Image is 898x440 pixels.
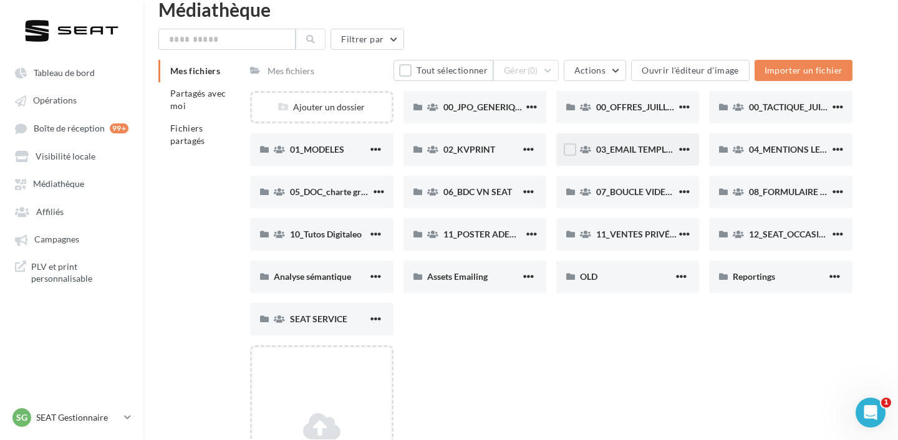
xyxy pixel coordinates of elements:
[290,313,347,324] span: SEAT SERVICE
[170,123,205,146] span: Fichiers partagés
[393,60,493,81] button: Tout sélectionner
[596,102,703,112] span: 00_OFFRES_JUILLET AOÛT
[564,60,626,81] button: Actions
[290,144,344,155] span: 01_MODELES
[36,411,119,424] p: SEAT Gestionnaire
[755,60,853,81] button: Importer un fichier
[268,65,314,77] div: Mes fichiers
[443,144,495,155] span: 02_KVPRINT
[7,61,136,84] a: Tableau de bord
[34,67,95,78] span: Tableau de bord
[7,256,136,290] a: PLV et print personnalisable
[631,60,749,81] button: Ouvrir l'éditeur d'image
[856,398,886,428] iframe: Intercom live chat
[170,65,220,76] span: Mes fichiers
[31,261,128,285] span: PLV et print personnalisable
[7,145,136,167] a: Visibilité locale
[7,227,136,250] a: Campagnes
[443,102,584,112] span: 00_JPO_GENERIQUE IBIZA ARONA
[749,229,890,239] span: 12_SEAT_OCCASIONS_GARANTIES
[34,234,79,245] span: Campagnes
[580,271,597,282] span: OLD
[7,172,136,194] a: Médiathèque
[493,60,559,81] button: Gérer(0)
[36,151,95,161] span: Visibilité locale
[7,117,136,140] a: Boîte de réception 99+
[331,29,404,50] button: Filtrer par
[7,88,136,111] a: Opérations
[110,123,128,133] div: 99+
[443,229,545,239] span: 11_POSTER ADEME SEAT
[596,144,704,155] span: 03_EMAIL TEMPLATE SEAT
[574,65,606,75] span: Actions
[34,123,105,133] span: Boîte de réception
[33,95,77,106] span: Opérations
[528,65,538,75] span: (0)
[170,88,226,111] span: Partagés avec moi
[443,186,512,197] span: 06_BDC VN SEAT
[252,101,391,113] div: Ajouter un dossier
[733,271,775,282] span: Reportings
[596,229,702,239] span: 11_VENTES PRIVÉES SEAT
[7,200,136,222] a: Affiliés
[274,271,351,282] span: Analyse sémantique
[596,186,761,197] span: 07_BOUCLE VIDEO ECRAN SHOWROOM
[290,186,442,197] span: 05_DOC_charte graphique + Guidelines
[881,398,891,408] span: 1
[33,179,84,189] span: Médiathèque
[290,229,362,239] span: 10_Tutos Digitaleo
[16,411,27,424] span: SG
[36,206,64,217] span: Affiliés
[10,406,133,429] a: SG SEAT Gestionnaire
[427,271,488,282] span: Assets Emailing
[749,102,866,112] span: 00_TACTIQUE_JUILLET AOÛT
[765,65,843,75] span: Importer un fichier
